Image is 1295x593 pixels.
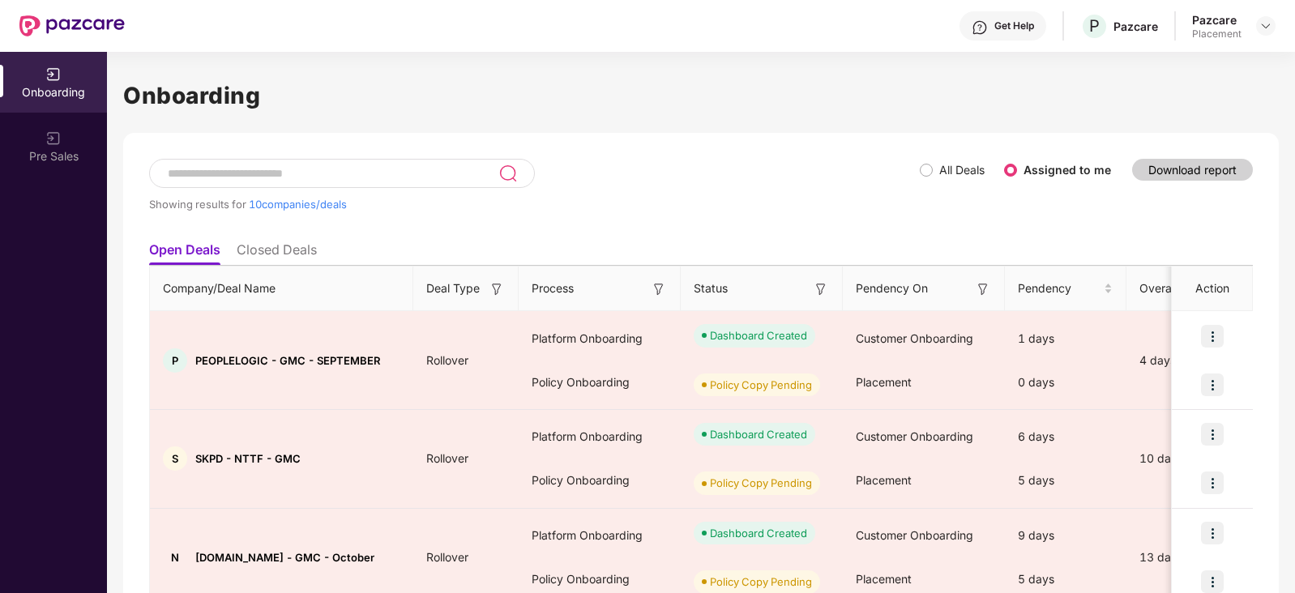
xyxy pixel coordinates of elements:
[45,66,62,83] img: svg+xml;base64,PHN2ZyB3aWR0aD0iMjAiIGhlaWdodD0iMjAiIHZpZXdCb3g9IjAgMCAyMCAyMCIgZmlsbD0ibm9uZSIgeG...
[237,241,317,265] li: Closed Deals
[856,572,912,586] span: Placement
[519,459,681,502] div: Policy Onboarding
[856,528,973,542] span: Customer Onboarding
[149,198,920,211] div: Showing results for
[1201,570,1224,593] img: icon
[1201,373,1224,396] img: icon
[994,19,1034,32] div: Get Help
[856,429,973,443] span: Customer Onboarding
[710,525,807,541] div: Dashboard Created
[19,15,125,36] img: New Pazcare Logo
[249,198,347,211] span: 10 companies/deals
[426,279,480,297] span: Deal Type
[195,354,380,367] span: PEOPLELOGIC - GMC - SEPTEMBER
[1201,522,1224,544] img: icon
[1192,28,1242,41] div: Placement
[856,331,973,345] span: Customer Onboarding
[413,353,481,367] span: Rollover
[975,281,991,297] img: svg+xml;base64,PHN2ZyB3aWR0aD0iMTYiIGhlaWdodD0iMTYiIHZpZXdCb3g9IjAgMCAxNiAxNiIgZmlsbD0ibm9uZSIgeG...
[1201,325,1224,348] img: icon
[856,279,928,297] span: Pendency On
[1126,267,1264,311] th: Overall Pendency
[1005,514,1126,557] div: 9 days
[413,550,481,564] span: Rollover
[1024,163,1111,177] label: Assigned to me
[1201,423,1224,446] img: icon
[163,446,187,471] div: S
[1113,19,1158,34] div: Pazcare
[710,377,812,393] div: Policy Copy Pending
[1018,279,1101,297] span: Pendency
[972,19,988,36] img: svg+xml;base64,PHN2ZyBpZD0iSGVscC0zMngzMiIgeG1sbnM9Imh0dHA6Ly93d3cudzMub3JnLzIwMDAvc3ZnIiB3aWR0aD...
[163,348,187,373] div: P
[150,267,413,311] th: Company/Deal Name
[1005,360,1126,404] div: 0 days
[1259,19,1272,32] img: svg+xml;base64,PHN2ZyBpZD0iRHJvcGRvd24tMzJ4MzIiIHhtbG5zPSJodHRwOi8vd3d3LnczLm9yZy8yMDAwL3N2ZyIgd2...
[939,163,985,177] label: All Deals
[1132,159,1253,181] button: Download report
[856,473,912,487] span: Placement
[519,415,681,459] div: Platform Onboarding
[123,78,1279,113] h1: Onboarding
[519,317,681,360] div: Platform Onboarding
[1126,352,1264,369] div: 4 days
[710,574,812,590] div: Policy Copy Pending
[1172,267,1253,311] th: Action
[1126,548,1264,566] div: 13 days
[856,375,912,389] span: Placement
[413,451,481,465] span: Rollover
[519,360,681,404] div: Policy Onboarding
[532,279,574,297] span: Process
[1005,267,1126,311] th: Pendency
[1192,12,1242,28] div: Pazcare
[519,514,681,557] div: Platform Onboarding
[195,452,301,465] span: SKPD - NTTF - GMC
[1089,16,1100,36] span: P
[710,426,807,442] div: Dashboard Created
[1005,415,1126,459] div: 6 days
[1005,317,1126,360] div: 1 days
[163,545,187,570] div: N
[45,130,62,147] img: svg+xml;base64,PHN2ZyB3aWR0aD0iMjAiIGhlaWdodD0iMjAiIHZpZXdCb3g9IjAgMCAyMCAyMCIgZmlsbD0ibm9uZSIgeG...
[1126,450,1264,467] div: 10 days
[1201,471,1224,494] img: icon
[498,164,517,183] img: svg+xml;base64,PHN2ZyB3aWR0aD0iMjQiIGhlaWdodD0iMjUiIHZpZXdCb3g9IjAgMCAyNCAyNSIgZmlsbD0ibm9uZSIgeG...
[710,475,812,491] div: Policy Copy Pending
[694,279,728,297] span: Status
[651,281,667,297] img: svg+xml;base64,PHN2ZyB3aWR0aD0iMTYiIGhlaWdodD0iMTYiIHZpZXdCb3g9IjAgMCAxNiAxNiIgZmlsbD0ibm9uZSIgeG...
[489,281,505,297] img: svg+xml;base64,PHN2ZyB3aWR0aD0iMTYiIGhlaWdodD0iMTYiIHZpZXdCb3g9IjAgMCAxNiAxNiIgZmlsbD0ibm9uZSIgeG...
[813,281,829,297] img: svg+xml;base64,PHN2ZyB3aWR0aD0iMTYiIGhlaWdodD0iMTYiIHZpZXdCb3g9IjAgMCAxNiAxNiIgZmlsbD0ibm9uZSIgeG...
[149,241,220,265] li: Open Deals
[1005,459,1126,502] div: 5 days
[710,327,807,343] div: Dashboard Created
[195,551,374,564] span: [DOMAIN_NAME] - GMC - October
